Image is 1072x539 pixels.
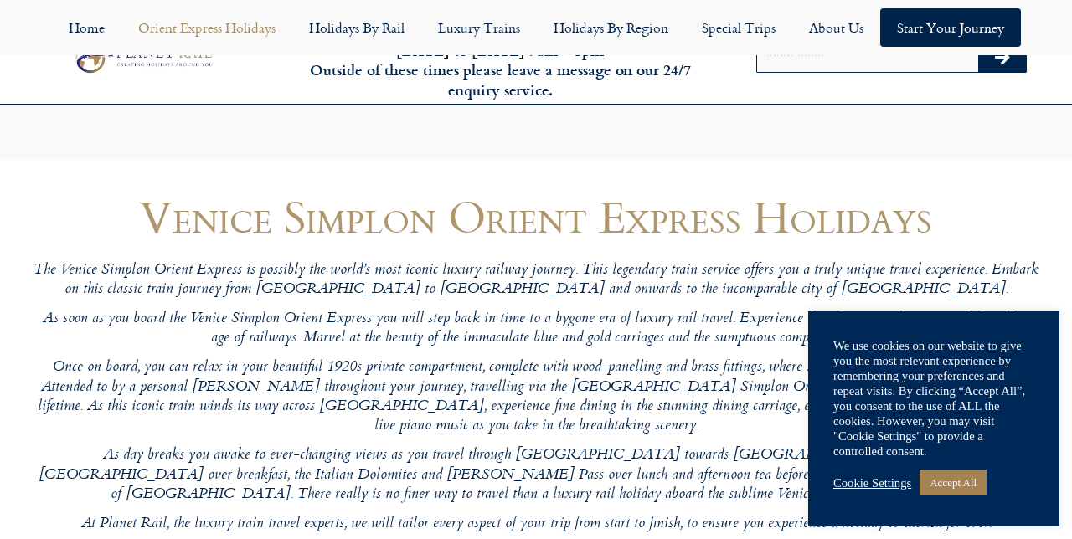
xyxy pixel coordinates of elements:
a: Accept All [920,470,987,495]
p: As soon as you board the Venice Simplon Orient Express you will step back in time to a bygone era... [33,310,1038,349]
a: Cookie Settings [833,475,911,490]
img: Planet Rail Train Holidays Logo [70,40,215,76]
a: Home [52,8,121,47]
p: Once on board, you can relax in your beautiful 1920s private compartment, complete with wood-pane... [33,358,1038,436]
a: Holidays by Region [537,8,685,47]
a: Orient Express Holidays [121,8,292,47]
a: Holidays by Rail [292,8,421,47]
nav: Menu [8,8,1064,47]
div: We use cookies on our website to give you the most relevant experience by remembering your prefer... [833,338,1034,459]
a: About Us [792,8,880,47]
p: The Venice Simplon Orient Express is possibly the world’s most iconic luxury railway journey. Thi... [33,261,1038,300]
h1: Venice Simplon Orient Express Holidays [33,192,1038,241]
p: At Planet Rail, the luxury train travel experts, we will tailor every aspect of your trip from st... [33,515,1038,534]
button: Search [978,45,1027,72]
p: As day breaks you awake to ever-changing views as you travel through [GEOGRAPHIC_DATA] towards [G... [33,446,1038,505]
a: Special Trips [685,8,792,47]
h6: [DATE] to [DATE] 9am – 5pm Outside of these times please leave a message on our 24/7 enquiry serv... [290,41,710,100]
a: Luxury Trains [421,8,537,47]
a: Start your Journey [880,8,1021,47]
